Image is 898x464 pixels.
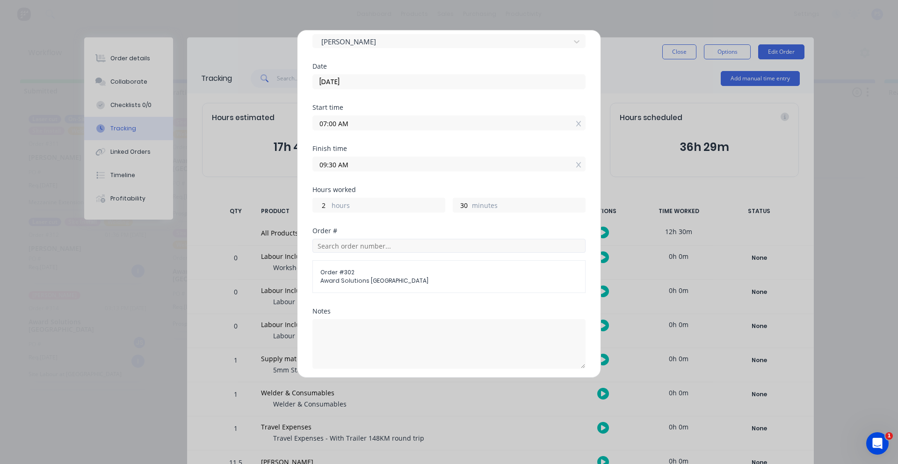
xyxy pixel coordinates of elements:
[312,186,586,193] div: Hours worked
[312,145,586,152] div: Finish time
[320,268,578,277] span: Order # 302
[313,198,329,212] input: 0
[866,432,889,455] iframe: Intercom live chat
[312,239,586,253] input: Search order number...
[320,277,578,285] span: Award Solutions [GEOGRAPHIC_DATA]
[312,104,586,111] div: Start time
[453,198,470,212] input: 0
[312,63,586,70] div: Date
[472,200,585,212] label: minutes
[312,228,586,234] div: Order #
[312,308,586,314] div: Notes
[885,432,893,440] span: 1
[332,200,445,212] label: hours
